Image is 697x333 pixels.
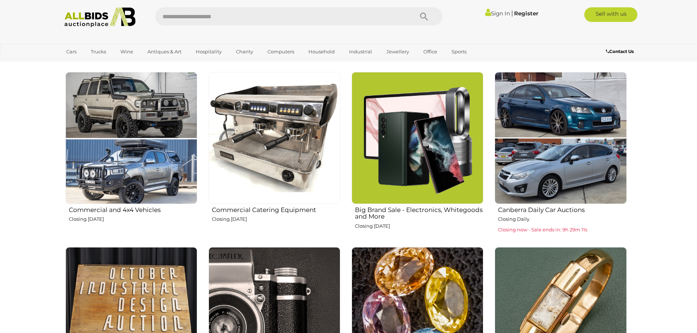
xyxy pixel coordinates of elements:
[65,72,197,241] a: Commercial and 4x4 Vehicles Closing [DATE]
[60,7,140,27] img: Allbids.com.au
[606,48,636,56] a: Contact Us
[485,10,510,17] a: Sign In
[498,227,587,232] span: Closing now - Sale ends in: 9h 29m 11s
[406,7,442,26] button: Search
[116,46,138,58] a: Wine
[606,49,634,54] b: Contact Us
[143,46,186,58] a: Antiques & Art
[498,215,626,223] p: Closing Daily
[495,72,626,204] img: Canberra Daily Car Auctions
[382,46,414,58] a: Jewellery
[208,72,340,241] a: Commercial Catering Equipment Closing [DATE]
[351,72,483,241] a: Big Brand Sale - Electronics, Whitegoods and More Closing [DATE]
[447,46,471,58] a: Sports
[498,205,626,213] h2: Canberra Daily Car Auctions
[61,46,81,58] a: Cars
[419,46,442,58] a: Office
[304,46,340,58] a: Household
[352,72,483,204] img: Big Brand Sale - Electronics, Whitegoods and More
[65,72,197,204] img: Commercial and 4x4 Vehicles
[191,46,226,58] a: Hospitality
[514,10,538,17] a: Register
[355,205,483,220] h2: Big Brand Sale - Electronics, Whitegoods and More
[69,215,197,223] p: Closing [DATE]
[494,72,626,241] a: Canberra Daily Car Auctions Closing Daily Closing now - Sale ends in: 9h 29m 11s
[212,215,340,223] p: Closing [DATE]
[209,72,340,204] img: Commercial Catering Equipment
[344,46,377,58] a: Industrial
[61,58,123,70] a: [GEOGRAPHIC_DATA]
[355,222,483,230] p: Closing [DATE]
[584,7,637,22] a: Sell with us
[86,46,111,58] a: Trucks
[263,46,299,58] a: Computers
[231,46,258,58] a: Charity
[212,205,340,213] h2: Commercial Catering Equipment
[69,205,197,213] h2: Commercial and 4x4 Vehicles
[511,9,513,17] span: |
